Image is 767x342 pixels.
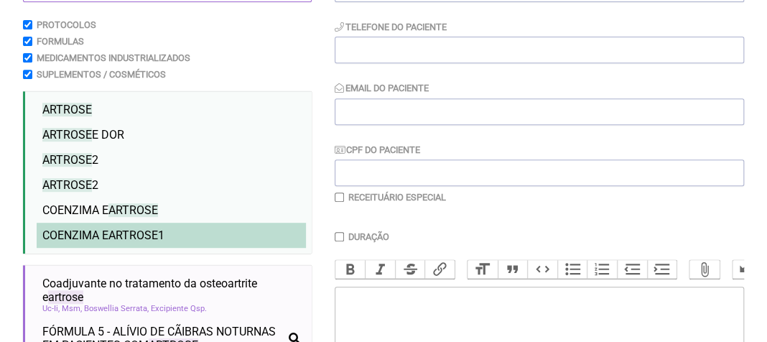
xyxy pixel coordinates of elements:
[42,277,300,304] span: Coadjuvante no tratamento da osteoartrite e
[527,260,557,279] button: Code
[424,260,455,279] button: Link
[37,52,190,63] label: Medicamentos Industrializados
[42,178,98,192] span: 2
[348,231,389,242] label: Duração
[587,260,617,279] button: Numbers
[48,290,83,304] span: artrose
[108,203,158,217] span: ARTROSE
[365,260,395,279] button: Italic
[335,83,429,93] label: Email do Paciente
[335,260,366,279] button: Bold
[647,260,677,279] button: Increase Level
[37,19,96,30] label: Protocolos
[42,228,164,242] span: COENZIMA E 1
[37,36,84,47] label: Formulas
[84,304,149,313] span: Boswellia Serrata
[348,192,446,203] label: Receituário Especial
[108,228,158,242] span: ARTROSE
[37,69,166,80] label: Suplementos / Cosméticos
[689,260,720,279] button: Attach Files
[42,128,92,142] span: ARTROSE
[335,22,447,32] label: Telefone do Paciente
[42,103,92,116] span: ARTROSE
[42,178,92,192] span: ARTROSE
[617,260,647,279] button: Decrease Level
[557,260,587,279] button: Bullets
[42,153,98,167] span: 2
[42,128,124,142] span: E DOR
[42,153,92,167] span: ARTROSE
[468,260,498,279] button: Heading
[335,144,421,155] label: CPF do Paciente
[42,203,158,217] span: COENZIMA E
[151,304,207,313] span: Excipiente Qsp
[395,260,425,279] button: Strikethrough
[42,304,60,313] span: Uc-Ii
[498,260,528,279] button: Quote
[733,260,763,279] button: Undo
[62,304,82,313] span: Msm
